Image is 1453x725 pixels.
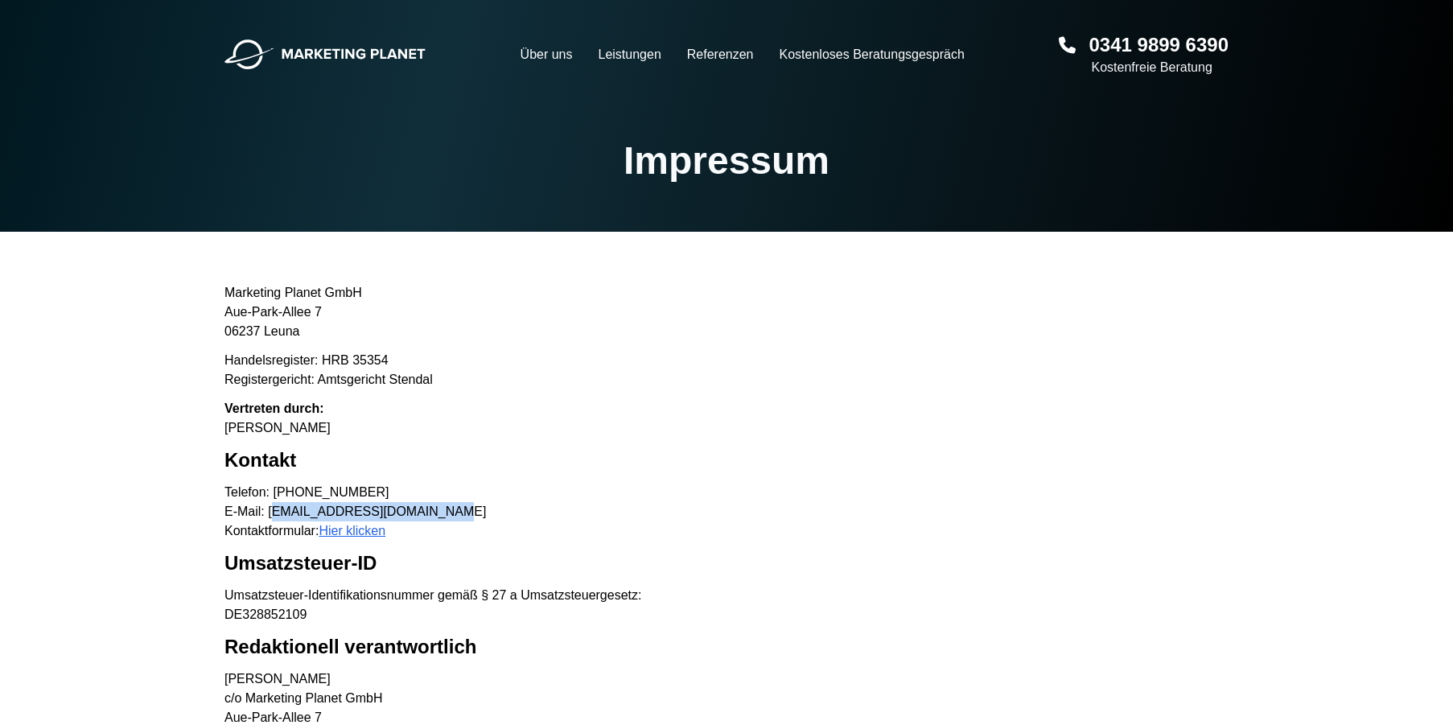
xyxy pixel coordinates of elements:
h2: Redaktionell verantwortlich [224,634,1229,660]
p: [PERSON_NAME] [224,399,1229,438]
a: Über uns [521,45,573,64]
a: Referenzen [687,45,754,64]
p: Handelsregister: HRB 35354 Registergericht: Amtsgericht Stendal [224,351,1229,389]
a: 0341 9899 6390 [1089,32,1229,58]
p: Telefon: [PHONE_NUMBER] E-Mail: [EMAIL_ADDRESS][DOMAIN_NAME] Kontaktformular: [224,483,1229,541]
p: Marketing Planet GmbH Aue-Park-Allee 7 06237 Leuna [224,283,1229,341]
small: Kostenfreie Beratung [1091,58,1229,77]
img: Marketing Planet - Webdesign, Website Entwicklung und SEO [224,39,426,70]
h2: Kontakt [224,447,1229,473]
h2: Umsatzsteuer-ID [224,550,1229,576]
a: Hier klicken [319,524,385,538]
strong: Vertreten durch: [224,402,324,415]
img: Telefon Icon [1059,32,1076,58]
a: Kostenloses Beratungsgespräch [780,45,965,64]
p: Umsatzsteuer-Identifikationsnummer gemäß § 27 a Umsatzsteuergesetz: DE328852109 [224,586,1229,624]
h1: Impressum [624,142,829,180]
a: Leistungen [599,45,661,64]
